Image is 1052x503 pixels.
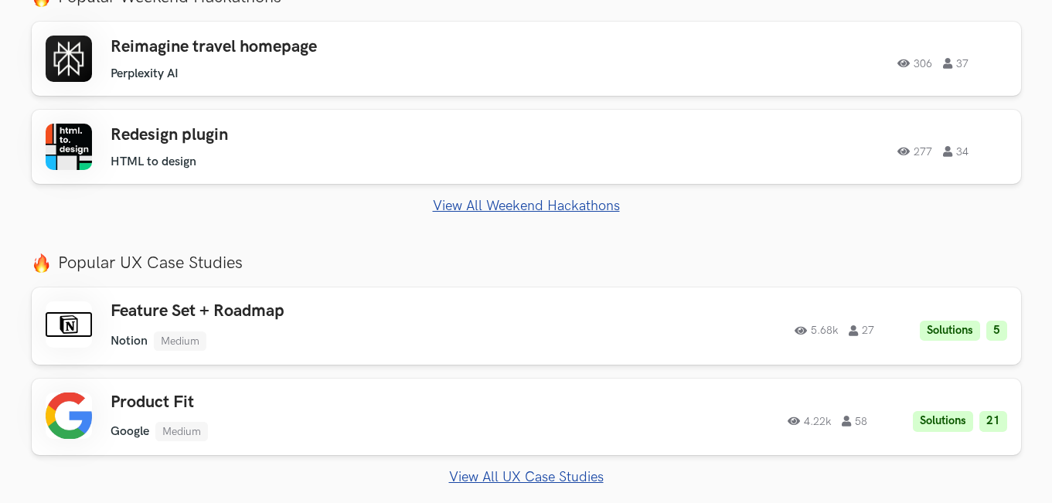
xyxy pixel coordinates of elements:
[920,321,980,342] li: Solutions
[897,58,932,69] span: 306
[986,321,1007,342] li: 5
[111,334,148,348] li: Notion
[32,110,1021,184] a: Redesign plugin HTML to design 277 34
[897,146,932,157] span: 277
[913,411,973,432] li: Solutions
[32,379,1021,455] a: Product Fit Google Medium 4.22k 58 Solutions 21
[32,22,1021,96] a: Reimagine travel homepage Perplexity AI 306 37
[943,146,969,157] span: 34
[32,469,1021,485] a: View All UX Case Studies
[111,301,550,321] h3: Feature Set + Roadmap
[849,325,874,336] span: 27
[795,325,838,336] span: 5.68k
[842,416,867,427] span: 58
[32,253,1021,274] label: Popular UX Case Studies
[943,58,969,69] span: 37
[32,253,51,273] img: fire.png
[155,422,208,441] li: Medium
[111,155,196,169] li: HTML to design
[788,416,831,427] span: 4.22k
[32,287,1021,364] a: Feature Set + Roadmap Notion Medium 5.68k 27 Solutions 5
[111,37,550,57] h3: Reimagine travel homepage
[154,331,206,351] li: Medium
[979,411,1007,432] li: 21
[32,198,1021,214] a: View All Weekend Hackathons
[111,125,550,145] h3: Redesign plugin
[111,66,179,81] li: Perplexity AI
[111,424,149,439] li: Google
[111,393,550,413] h3: Product Fit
